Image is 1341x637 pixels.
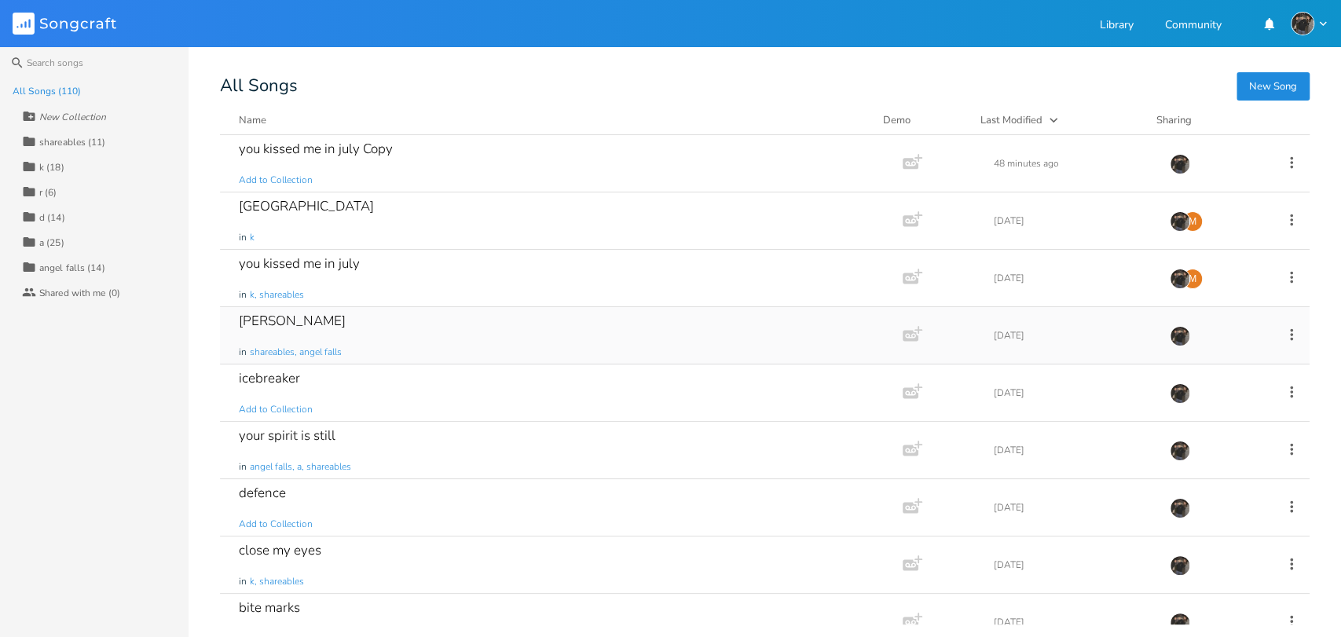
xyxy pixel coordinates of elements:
div: [GEOGRAPHIC_DATA] [239,200,374,213]
span: k, shareables [250,575,304,588]
div: All Songs (110) [13,86,82,96]
div: shareables (11) [39,137,106,147]
img: August Tyler Gallant [1170,383,1190,404]
div: [DATE] [994,273,1151,283]
img: August Tyler Gallant [1291,12,1314,35]
button: Name [239,112,864,128]
div: [DATE] [994,445,1151,455]
div: icebreaker [239,372,300,385]
div: your spirit is still [239,429,335,442]
img: August Tyler Gallant [1170,441,1190,461]
span: Add to Collection [239,174,313,187]
div: [DATE] [994,216,1151,225]
div: mattsteele87 [1182,211,1203,232]
div: Sharing [1156,112,1251,128]
div: you kissed me in july Copy [239,142,393,156]
span: in [239,288,247,302]
div: [DATE] [994,560,1151,569]
div: Shared with me (0) [39,288,120,298]
button: New Song [1237,72,1310,101]
div: All Songs [220,79,1310,93]
div: [DATE] [994,617,1151,627]
span: in [239,575,247,588]
div: [DATE] [994,388,1151,397]
span: angel falls, a, shareables [250,460,351,474]
img: August Tyler Gallant [1170,555,1190,576]
div: a (25) [39,238,64,247]
img: August Tyler Gallant [1170,326,1190,346]
div: New Collection [39,112,106,122]
img: August Tyler Gallant [1170,154,1190,174]
span: in [239,231,247,244]
a: Library [1100,20,1134,33]
div: [DATE] [994,503,1151,512]
div: you kissed me in july [239,257,360,270]
span: Add to Collection [239,403,313,416]
img: August Tyler Gallant [1170,211,1190,232]
span: in [239,460,247,474]
div: r (6) [39,188,57,197]
div: defence [239,486,286,500]
span: Add to Collection [239,518,313,531]
span: k, shareables [250,288,304,302]
div: mattsteele87 [1182,269,1203,289]
span: shareables, angel falls [250,346,342,359]
img: August Tyler Gallant [1170,269,1190,289]
div: k (18) [39,163,64,172]
button: Last Modified [980,112,1138,128]
div: bite marks [239,601,300,614]
div: d (14) [39,213,65,222]
div: close my eyes [239,544,321,557]
div: 48 minutes ago [994,159,1151,168]
div: [PERSON_NAME] [239,314,346,328]
div: Last Modified [980,113,1042,127]
img: August Tyler Gallant [1170,613,1190,633]
img: August Tyler Gallant [1170,498,1190,518]
div: [DATE] [994,331,1151,340]
div: angel falls (14) [39,263,105,273]
span: in [239,346,247,359]
div: Name [239,113,266,127]
div: Demo [883,112,962,128]
a: Community [1165,20,1222,33]
span: k [250,231,255,244]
